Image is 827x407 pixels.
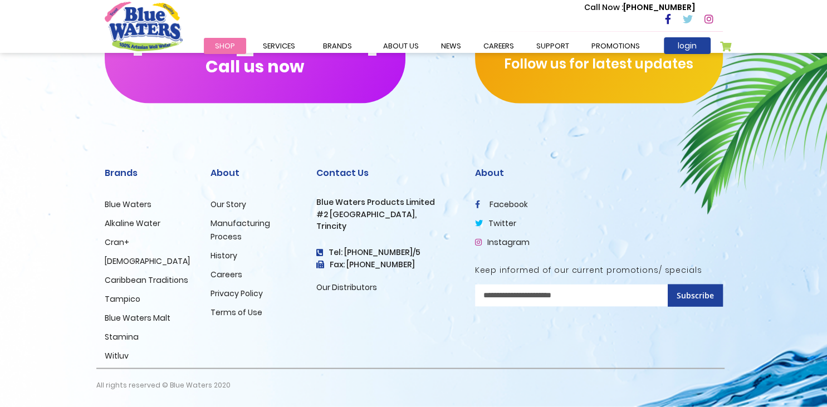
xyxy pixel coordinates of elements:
[475,237,530,248] a: Instagram
[263,41,295,51] span: Services
[105,256,190,267] a: [DEMOGRAPHIC_DATA]
[584,2,695,13] p: [PHONE_NUMBER]
[105,2,183,51] a: store logo
[211,218,270,242] a: Manufacturing Process
[316,168,458,178] h2: Contact Us
[105,168,194,178] h2: Brands
[316,198,458,207] h3: Blue Waters Products Limited
[316,260,458,269] h3: Fax: [PHONE_NUMBER]
[316,248,458,257] h4: Tel: [PHONE_NUMBER]/5
[316,210,458,219] h3: #2 [GEOGRAPHIC_DATA],
[211,307,262,318] a: Terms of Use
[211,288,263,299] a: Privacy Policy
[105,331,139,342] a: Stamina
[430,38,472,54] a: News
[323,41,352,51] span: Brands
[105,199,151,210] a: Blue Waters
[475,266,723,275] h5: Keep informed of our current promotions/ specials
[316,222,458,231] h3: Trincity
[580,38,651,54] a: Promotions
[205,63,304,70] span: Call us now
[105,350,129,361] a: Witluv
[105,274,188,286] a: Caribbean Traditions
[105,312,170,323] a: Blue Waters Malt
[105,237,129,248] a: Cran+
[211,199,246,210] a: Our Story
[664,37,711,54] a: login
[472,38,525,54] a: careers
[105,218,160,229] a: Alkaline Water
[475,218,516,229] a: twitter
[316,282,377,293] a: Our Distributors
[211,269,242,280] a: Careers
[677,290,714,301] span: Subscribe
[96,369,231,401] p: All rights reserved © Blue Waters 2020
[668,285,723,307] button: Subscribe
[372,38,430,54] a: about us
[105,3,405,104] button: [PHONE_NUMBER]Call us now
[525,38,580,54] a: support
[211,168,300,178] h2: About
[475,168,723,178] h2: About
[215,41,235,51] span: Shop
[475,199,528,210] a: facebook
[105,293,140,305] a: Tampico
[475,54,723,74] p: Follow us for latest updates
[211,250,237,261] a: History
[584,2,623,13] span: Call Now :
